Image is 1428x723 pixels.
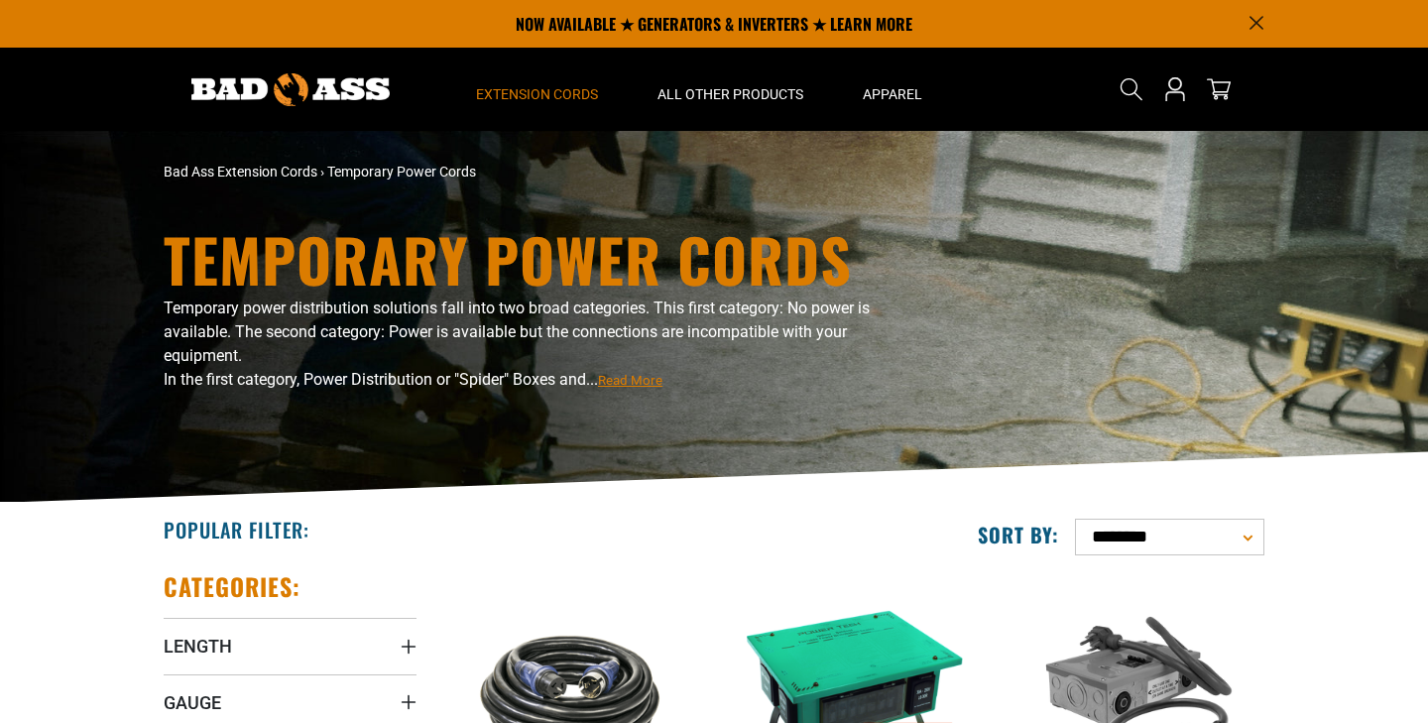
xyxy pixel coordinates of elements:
[320,164,324,180] span: ›
[164,635,232,658] span: Length
[164,691,221,714] span: Gauge
[164,571,300,602] h2: Categories:
[327,164,476,180] span: Temporary Power Cords
[164,618,416,673] summary: Length
[476,85,598,103] span: Extension Cords
[164,162,888,182] nav: breadcrumbs
[446,48,628,131] summary: Extension Cords
[628,48,833,131] summary: All Other Products
[164,370,662,389] span: In the first category, Power Distribution or "Spider" Boxes and...
[833,48,952,131] summary: Apparel
[164,164,317,180] a: Bad Ass Extension Cords
[191,73,390,106] img: Bad Ass Extension Cords
[657,85,803,103] span: All Other Products
[978,522,1059,547] label: Sort by:
[1116,73,1147,105] summary: Search
[164,229,888,289] h1: Temporary Power Cords
[863,85,922,103] span: Apparel
[164,517,309,542] h2: Popular Filter:
[598,373,662,388] span: Read More
[164,299,870,365] span: Temporary power distribution solutions fall into two broad categories. This first category: No po...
